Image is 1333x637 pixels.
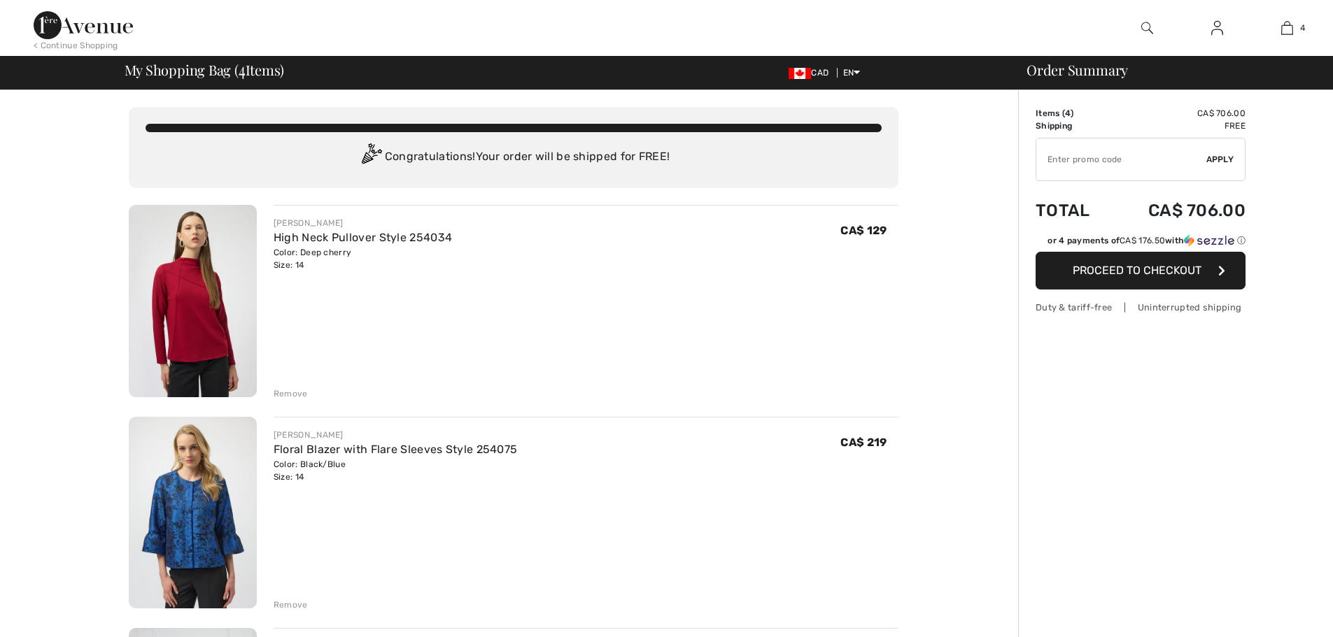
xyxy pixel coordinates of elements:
[1120,236,1165,245] span: CA$ 176.50
[840,436,887,449] span: CA$ 219
[1065,108,1071,118] span: 4
[1036,120,1110,132] td: Shipping
[1200,20,1234,37] a: Sign In
[1206,153,1234,166] span: Apply
[1036,138,1206,180] input: Promo code
[274,217,452,229] div: [PERSON_NAME]
[1300,22,1305,34] span: 4
[1073,264,1201,277] span: Proceed to Checkout
[1010,63,1325,77] div: Order Summary
[274,458,518,483] div: Color: Black/Blue Size: 14
[1281,20,1293,36] img: My Bag
[146,143,882,171] div: Congratulations! Your order will be shipped for FREE!
[1253,20,1321,36] a: 4
[1036,187,1110,234] td: Total
[1141,20,1153,36] img: search the website
[1036,301,1246,314] div: Duty & tariff-free | Uninterrupted shipping
[357,143,385,171] img: Congratulation2.svg
[129,417,257,609] img: Floral Blazer with Flare Sleeves Style 254075
[274,231,452,244] a: High Neck Pullover Style 254034
[34,39,118,52] div: < Continue Shopping
[789,68,811,79] img: Canadian Dollar
[1110,107,1246,120] td: CA$ 706.00
[1211,20,1223,36] img: My Info
[274,429,518,441] div: [PERSON_NAME]
[789,68,834,78] span: CAD
[274,387,308,400] div: Remove
[1048,234,1246,247] div: or 4 payments of with
[1184,234,1234,247] img: Sezzle
[1036,234,1246,252] div: or 4 payments ofCA$ 176.50withSezzle Click to learn more about Sezzle
[1110,120,1246,132] td: Free
[1036,252,1246,289] button: Proceed to Checkout
[1110,187,1246,234] td: CA$ 706.00
[274,599,308,611] div: Remove
[274,443,518,456] a: Floral Blazer with Flare Sleeves Style 254075
[125,63,285,77] span: My Shopping Bag ( Items)
[129,205,257,397] img: High Neck Pullover Style 254034
[34,11,133,39] img: 1ère Avenue
[239,59,246,78] span: 4
[1036,107,1110,120] td: Items ( )
[274,246,452,271] div: Color: Deep cherry Size: 14
[843,68,861,78] span: EN
[840,224,887,237] span: CA$ 129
